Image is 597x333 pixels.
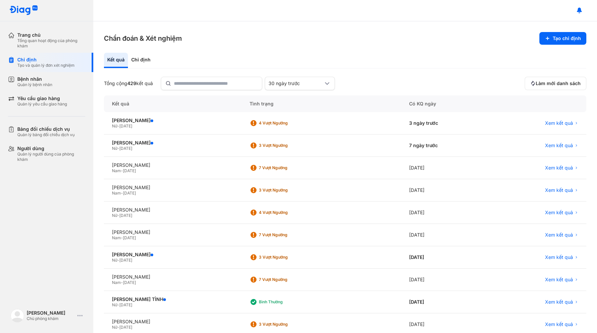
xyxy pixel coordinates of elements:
[9,5,38,16] img: logo
[117,123,119,128] span: -
[104,80,153,86] div: Tổng cộng kết quả
[401,157,489,179] div: [DATE]
[112,140,234,146] div: [PERSON_NAME]
[401,134,489,157] div: 7 ngày trước
[545,321,573,327] span: Xem kết quả
[112,302,117,307] span: Nữ
[401,95,489,112] div: Có KQ ngày
[539,32,586,45] button: Tạo chỉ định
[121,280,123,285] span: -
[401,224,489,246] div: [DATE]
[117,302,119,307] span: -
[545,187,573,193] span: Xem kết quả
[401,291,489,313] div: [DATE]
[112,213,117,218] span: Nữ
[259,255,312,260] div: 3 Vượt ngưỡng
[17,63,75,68] div: Tạo và quản lý đơn xét nghiệm
[545,165,573,171] span: Xem kết quả
[11,309,24,322] img: logo
[259,299,312,305] div: Bình thường
[536,80,581,86] span: Làm mới danh sách
[545,254,573,260] span: Xem kết quả
[121,168,123,173] span: -
[259,120,312,126] div: 4 Vượt ngưỡng
[17,145,85,151] div: Người dùng
[401,179,489,202] div: [DATE]
[259,188,312,193] div: 3 Vượt ngưỡng
[269,80,323,86] div: 30 ngày trước
[127,80,136,86] span: 429
[104,95,242,112] div: Kết quả
[112,146,117,151] span: Nữ
[17,101,67,107] div: Quản lý yêu cầu giao hàng
[112,280,121,285] span: Nam
[112,191,121,196] span: Nam
[545,120,573,126] span: Xem kết quả
[112,123,117,128] span: Nữ
[117,213,119,218] span: -
[17,132,75,137] div: Quản lý bảng đối chiếu dịch vụ
[112,235,121,240] span: Nam
[112,168,121,173] span: Nam
[259,143,312,148] div: 3 Vượt ngưỡng
[123,168,136,173] span: [DATE]
[119,325,132,330] span: [DATE]
[112,207,234,213] div: [PERSON_NAME]
[259,322,312,327] div: 3 Vượt ngưỡng
[401,112,489,134] div: 3 ngày trước
[17,38,85,49] div: Tổng quan hoạt động của phòng khám
[17,82,52,87] div: Quản lý bệnh nhân
[401,246,489,269] div: [DATE]
[117,258,119,263] span: -
[117,146,119,151] span: -
[112,274,234,280] div: [PERSON_NAME]
[112,162,234,168] div: [PERSON_NAME]
[27,316,75,321] div: Chủ phòng khám
[17,57,75,63] div: Chỉ định
[112,258,117,263] span: Nữ
[119,258,132,263] span: [DATE]
[119,213,132,218] span: [DATE]
[112,229,234,235] div: [PERSON_NAME]
[112,185,234,191] div: [PERSON_NAME]
[259,232,312,238] div: 7 Vượt ngưỡng
[112,325,117,330] span: Nữ
[401,269,489,291] div: [DATE]
[17,76,52,82] div: Bệnh nhân
[259,210,312,215] div: 4 Vượt ngưỡng
[112,296,234,302] div: [PERSON_NAME] TÌNH
[525,77,586,90] button: Làm mới danh sách
[112,319,234,325] div: [PERSON_NAME]
[17,95,67,101] div: Yêu cầu giao hàng
[545,210,573,216] span: Xem kết quả
[259,277,312,282] div: 7 Vượt ngưỡng
[119,146,132,151] span: [DATE]
[545,232,573,238] span: Xem kết quả
[259,165,312,171] div: 7 Vượt ngưỡng
[17,32,85,38] div: Trang chủ
[123,280,136,285] span: [DATE]
[121,235,123,240] span: -
[119,123,132,128] span: [DATE]
[401,202,489,224] div: [DATE]
[17,126,75,132] div: Bảng đối chiếu dịch vụ
[123,235,136,240] span: [DATE]
[112,252,234,258] div: [PERSON_NAME]
[27,310,75,316] div: [PERSON_NAME]
[119,302,132,307] span: [DATE]
[545,142,573,148] span: Xem kết quả
[112,117,234,123] div: [PERSON_NAME]
[104,53,128,68] div: Kết quả
[104,34,182,43] h3: Chẩn đoán & Xét nghiệm
[545,299,573,305] span: Xem kết quả
[128,53,154,68] div: Chỉ định
[545,277,573,283] span: Xem kết quả
[117,325,119,330] span: -
[17,151,85,162] div: Quản lý người dùng của phòng khám
[123,191,136,196] span: [DATE]
[121,191,123,196] span: -
[242,95,401,112] div: Tình trạng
